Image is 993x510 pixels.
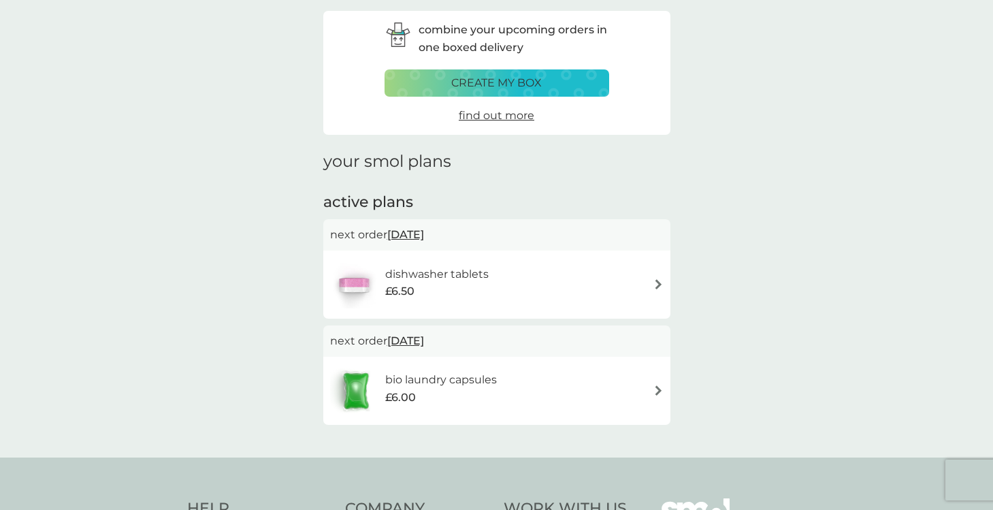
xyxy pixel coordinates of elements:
span: [DATE] [387,328,424,354]
span: [DATE] [387,221,424,248]
h6: bio laundry capsules [385,371,497,389]
span: £6.00 [385,389,416,407]
p: next order [330,332,664,350]
img: arrow right [653,385,664,396]
h1: your smol plans [323,152,670,172]
img: arrow right [653,279,664,289]
span: find out more [459,109,534,122]
h6: dishwasher tablets [385,266,489,283]
img: bio laundry capsules [330,367,382,415]
button: create my box [385,69,609,97]
p: combine your upcoming orders in one boxed delivery [419,21,609,56]
img: dishwasher tablets [330,261,378,308]
h2: active plans [323,192,670,213]
span: £6.50 [385,283,414,300]
p: next order [330,226,664,244]
p: create my box [451,74,542,92]
a: find out more [459,107,534,125]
